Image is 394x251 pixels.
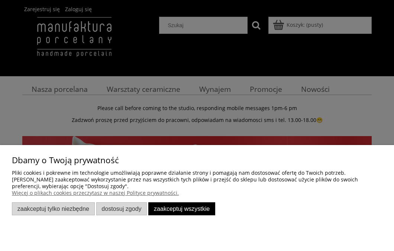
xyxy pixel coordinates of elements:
[148,202,215,215] button: Zaakceptuj wszystkie
[12,202,95,215] button: Zaakceptuj tylko niezbędne
[12,170,382,190] p: Pliki cookies i pokrewne im technologie umożliwiają poprawne działanie strony i pomagają nam dost...
[12,157,382,164] p: Dbamy o Twoją prywatność
[96,202,147,215] button: Dostosuj zgody
[12,189,179,196] a: Więcej o plikach cookies przeczytasz w naszej Polityce prywatności.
